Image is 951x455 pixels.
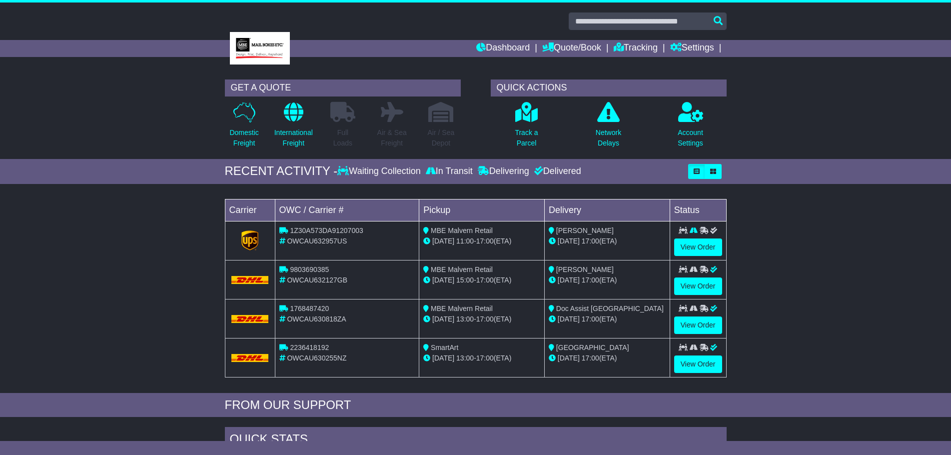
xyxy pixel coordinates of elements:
div: Delivered [532,166,581,177]
a: Tracking [614,40,658,57]
div: GET A QUOTE [225,79,461,96]
p: International Freight [274,127,313,148]
span: MBE Malvern Retail [431,304,493,312]
a: Track aParcel [514,101,538,154]
span: [GEOGRAPHIC_DATA] [556,343,629,351]
td: Pickup [419,199,545,221]
span: [DATE] [432,354,454,362]
span: [DATE] [432,237,454,245]
span: 17:00 [582,276,599,284]
span: 17:00 [476,237,494,245]
a: DomesticFreight [229,101,259,154]
span: [PERSON_NAME] [556,265,614,273]
div: (ETA) [549,236,666,246]
span: MBE Malvern Retail [431,226,493,234]
img: MBE Malvern [230,32,290,64]
td: Delivery [544,199,670,221]
div: (ETA) [549,275,666,285]
p: Full Loads [330,127,355,148]
img: GetCarrierServiceLogo [241,230,258,250]
div: (ETA) [549,314,666,324]
a: View Order [674,316,722,334]
span: [PERSON_NAME] [556,226,614,234]
a: Quote/Book [542,40,601,57]
td: Carrier [225,199,275,221]
span: 9803690385 [290,265,329,273]
span: Doc Assist [GEOGRAPHIC_DATA] [556,304,664,312]
img: DHL.png [231,354,269,362]
span: [DATE] [558,315,580,323]
a: AccountSettings [677,101,704,154]
span: 17:00 [582,315,599,323]
div: - (ETA) [423,236,540,246]
div: Delivering [475,166,532,177]
p: Network Delays [596,127,621,148]
p: Account Settings [678,127,703,148]
div: - (ETA) [423,353,540,363]
span: 13:00 [456,315,474,323]
a: NetworkDelays [595,101,622,154]
span: 17:00 [476,276,494,284]
p: Track a Parcel [515,127,538,148]
div: In Transit [423,166,475,177]
span: [DATE] [432,315,454,323]
div: - (ETA) [423,314,540,324]
span: MBE Malvern Retail [431,265,493,273]
a: View Order [674,238,722,256]
span: 2236418192 [290,343,329,351]
span: SmartArt [431,343,458,351]
span: 17:00 [582,237,599,245]
td: OWC / Carrier # [275,199,419,221]
span: OWCAU630255NZ [287,354,346,362]
span: 17:00 [476,315,494,323]
span: 1768487420 [290,304,329,312]
img: DHL.png [231,315,269,323]
td: Status [670,199,726,221]
a: View Order [674,355,722,373]
div: - (ETA) [423,275,540,285]
a: Settings [670,40,714,57]
span: [DATE] [558,237,580,245]
img: DHL.png [231,276,269,284]
span: OWCAU632127GB [287,276,347,284]
span: 13:00 [456,354,474,362]
span: 11:00 [456,237,474,245]
p: Air / Sea Depot [428,127,455,148]
span: 1Z30A573DA91207003 [290,226,363,234]
p: Domestic Freight [229,127,258,148]
div: Waiting Collection [337,166,423,177]
div: Quick Stats [225,427,727,454]
a: View Order [674,277,722,295]
span: OWCAU630818ZA [287,315,346,323]
span: [DATE] [558,354,580,362]
span: [DATE] [432,276,454,284]
span: OWCAU632957US [287,237,347,245]
a: Dashboard [476,40,530,57]
p: Air & Sea Freight [377,127,407,148]
span: 15:00 [456,276,474,284]
span: [DATE] [558,276,580,284]
a: InternationalFreight [274,101,313,154]
span: 17:00 [582,354,599,362]
div: QUICK ACTIONS [491,79,727,96]
div: FROM OUR SUPPORT [225,398,727,412]
div: RECENT ACTIVITY - [225,164,338,178]
span: 17:00 [476,354,494,362]
div: (ETA) [549,353,666,363]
